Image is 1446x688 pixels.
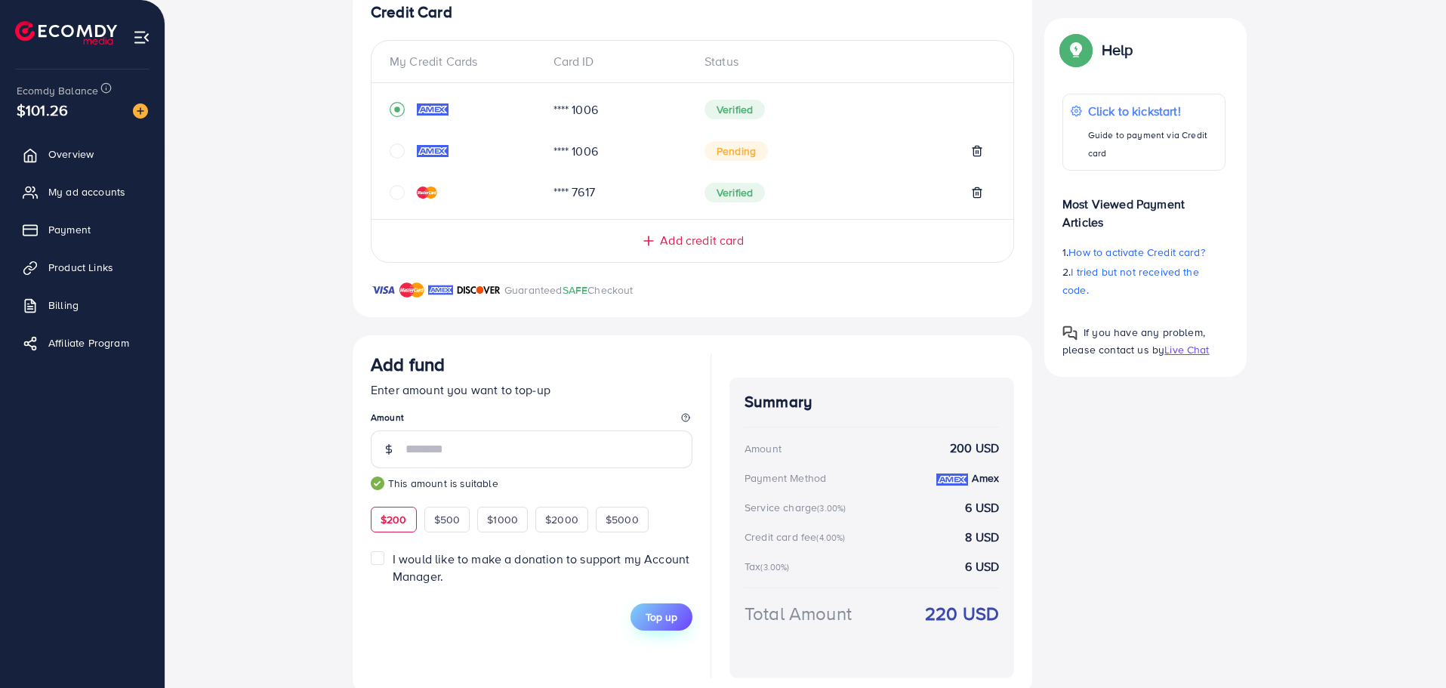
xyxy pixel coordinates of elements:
img: Popup guide [1062,36,1090,63]
span: If you have any problem, please contact us by [1062,325,1205,357]
span: Ecomdy Balance [17,83,98,98]
strong: 8 USD [965,529,999,546]
strong: 6 USD [965,499,999,517]
span: Product Links [48,260,113,275]
iframe: Chat [1382,620,1435,677]
svg: circle [390,185,405,200]
a: My ad accounts [11,177,153,207]
div: Service charge [745,500,850,515]
button: Top up [631,603,692,631]
p: Click to kickstart! [1088,102,1217,120]
strong: 220 USD [925,600,999,627]
img: logo [15,21,117,45]
div: Tax [745,559,794,574]
a: Billing [11,290,153,320]
span: $5000 [606,512,639,527]
span: Add credit card [660,232,743,249]
p: 2. [1062,263,1226,299]
strong: 6 USD [965,558,999,575]
span: Verified [705,183,765,202]
small: This amount is suitable [371,476,692,491]
span: I tried but not received the code. [1062,264,1199,298]
span: Overview [48,147,94,162]
strong: 200 USD [950,440,999,457]
svg: record circle [390,102,405,117]
span: SAFE [563,282,588,298]
img: menu [133,29,150,46]
img: credit [417,187,437,199]
img: Popup guide [1062,325,1078,341]
span: Payment [48,222,91,237]
div: Amount [745,441,782,456]
h4: Credit Card [371,3,1014,22]
span: My ad accounts [48,184,125,199]
strong: Amex [972,470,999,486]
span: Pending [705,141,768,161]
a: Affiliate Program [11,328,153,358]
span: How to activate Credit card? [1068,245,1204,260]
span: $101.26 [17,99,68,121]
h3: Add fund [371,353,445,375]
span: Verified [705,100,765,119]
small: (4.00%) [816,532,845,544]
img: credit [417,145,449,157]
img: brand [457,281,501,299]
span: I would like to make a donation to support my Account Manager. [393,551,689,585]
small: (3.00%) [817,502,846,514]
span: $1000 [487,512,518,527]
h4: Summary [745,393,999,412]
img: image [133,103,148,119]
div: Payment Method [745,470,826,486]
img: credit [417,103,449,116]
span: Live Chat [1164,342,1209,357]
a: Overview [11,139,153,169]
span: $200 [381,512,407,527]
div: Status [692,53,995,70]
p: Guaranteed Checkout [504,281,634,299]
span: $2000 [545,512,578,527]
p: Help [1102,41,1133,59]
small: (3.00%) [760,561,789,573]
p: 1. [1062,243,1226,261]
a: Payment [11,214,153,245]
span: Top up [646,609,677,625]
span: Billing [48,298,79,313]
p: Enter amount you want to top-up [371,381,692,399]
img: credit [936,474,968,486]
span: $500 [434,512,461,527]
div: Credit card fee [745,529,850,545]
div: My Credit Cards [390,53,541,70]
img: brand [371,281,396,299]
svg: circle [390,143,405,159]
p: Guide to payment via Credit card [1088,126,1217,162]
div: Card ID [541,53,693,70]
a: Product Links [11,252,153,282]
legend: Amount [371,411,692,430]
img: guide [371,477,384,490]
img: brand [428,281,453,299]
span: Affiliate Program [48,335,129,350]
div: Total Amount [745,600,852,627]
p: Most Viewed Payment Articles [1062,183,1226,231]
img: brand [399,281,424,299]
